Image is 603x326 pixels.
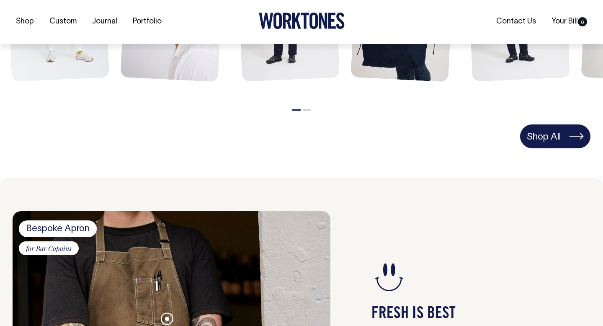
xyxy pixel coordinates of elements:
[46,15,80,29] a: Custom
[548,15,590,28] a: Your Bill0
[19,220,97,237] span: Bespoke Apron
[520,124,590,148] a: Shop All
[19,241,79,256] span: for Bar Copains
[371,304,549,323] h4: FRESH IS BEST
[292,109,301,111] button: 1 of 2
[89,15,121,29] a: Journal
[13,15,37,29] a: Shop
[493,15,539,28] a: Contact Us
[578,17,587,26] span: 0
[129,15,165,29] a: Portfolio
[303,109,311,111] button: 2 of 2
